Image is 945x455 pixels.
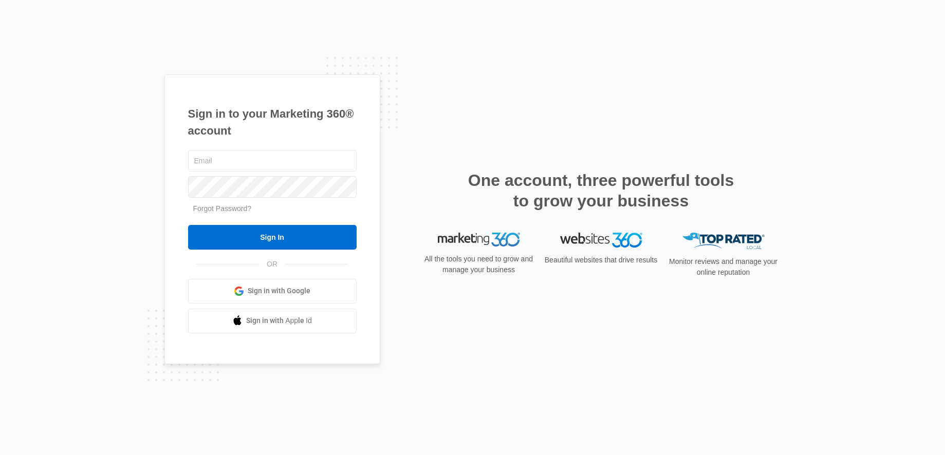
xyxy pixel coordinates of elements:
img: Marketing 360 [438,233,520,247]
p: All the tools you need to grow and manage your business [421,254,536,275]
h2: One account, three powerful tools to grow your business [465,170,737,211]
input: Email [188,150,357,172]
a: Sign in with Google [188,279,357,304]
span: Sign in with Google [248,286,310,296]
span: OR [260,259,285,270]
a: Forgot Password? [193,204,252,213]
input: Sign In [188,225,357,250]
p: Beautiful websites that drive results [544,255,659,266]
img: Websites 360 [560,233,642,248]
h1: Sign in to your Marketing 360® account [188,105,357,139]
img: Top Rated Local [682,233,765,250]
p: Monitor reviews and manage your online reputation [666,256,781,278]
span: Sign in with Apple Id [246,315,312,326]
a: Sign in with Apple Id [188,309,357,333]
